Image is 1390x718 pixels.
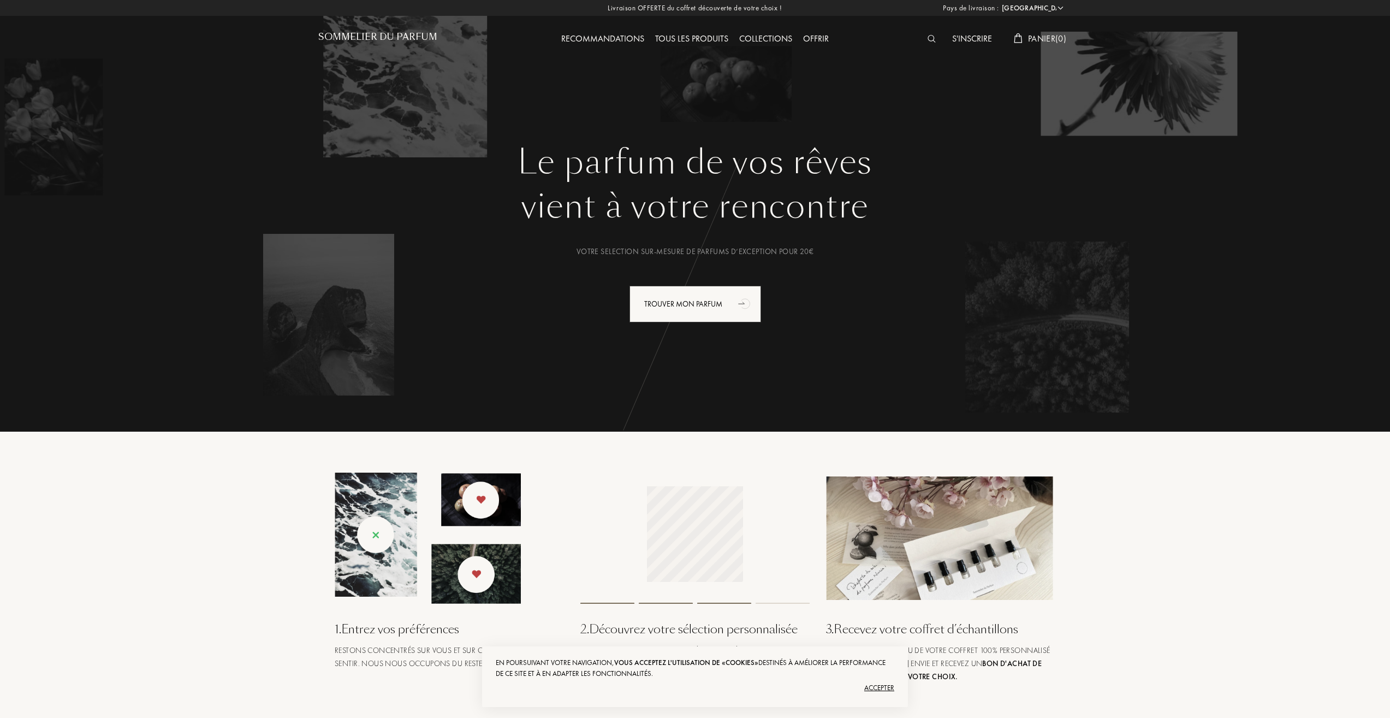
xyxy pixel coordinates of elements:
a: Recommandations [556,33,650,44]
h1: Sommelier du Parfum [318,32,437,42]
img: cart_white.svg [1014,33,1023,43]
div: S'inscrire [947,32,997,46]
div: 3 . Recevez votre coffret d’échantillons [826,620,1055,638]
a: Sommelier du Parfum [318,32,437,46]
a: Tous les produits [650,33,734,44]
h1: Le parfum de vos rêves [326,143,1064,182]
a: Trouver mon parfumanimation [621,286,769,322]
span: Pays de livraison : [943,3,999,14]
div: 1 . Entrez vos préférences [335,620,564,638]
div: Des parfums haut-de-gamme sélectionnés par nos experts parmis plusieurs milliers. [580,644,810,670]
a: S'inscrire [947,33,997,44]
div: vient à votre rencontre [326,182,1064,231]
div: Collections [734,32,798,46]
div: Tous les produits [650,32,734,46]
div: Votre selection sur-mesure de parfums d’exception pour 20€ [326,246,1064,257]
img: box_landing_top.png [826,476,1055,600]
span: Panier ( 0 ) [1028,33,1066,44]
div: Offrir [798,32,834,46]
a: Collections [734,33,798,44]
div: Restons concentrés sur vous et sur ce que vous aimez sentir. Nous nous occupons du reste. [335,644,564,670]
div: En poursuivant votre navigation, destinés à améliorer la performance de ce site et à en adapter l... [496,657,894,679]
div: Recommandations [556,32,650,46]
span: Composez le contenu de votre coffret 100% personnalisé selon [PERSON_NAME] envie et recevez un [826,645,1050,681]
div: 2 . Découvrez votre sélection personnalisée [580,620,810,638]
span: vous acceptez l'utilisation de «cookies» [614,658,758,667]
div: Trouver mon parfum [629,286,761,322]
img: landing_swipe.png [335,473,521,604]
img: search_icn_white.svg [928,35,936,43]
div: Accepter [496,679,894,697]
a: Offrir [798,33,834,44]
div: animation [734,292,756,314]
